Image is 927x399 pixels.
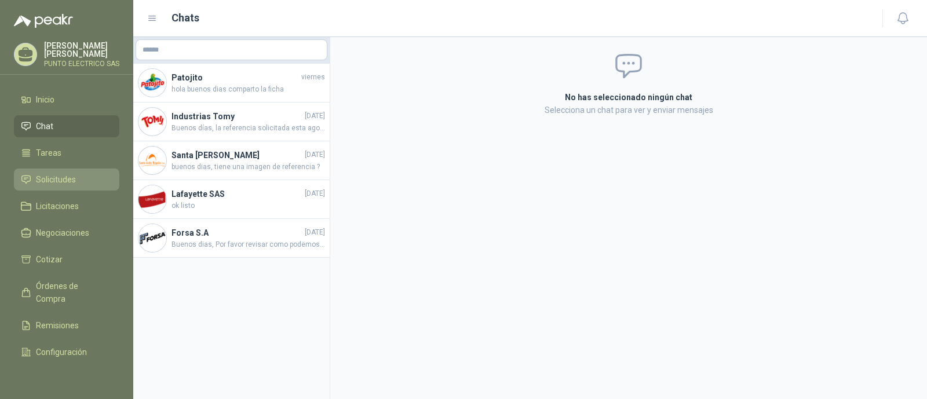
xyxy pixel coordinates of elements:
[36,226,89,239] span: Negociaciones
[305,149,325,160] span: [DATE]
[14,14,73,28] img: Logo peakr
[171,162,325,173] span: buenos dias, tiene una imagen de referencia ?
[133,180,330,219] a: Company LogoLafayette SAS[DATE]ok listo
[301,72,325,83] span: viernes
[14,115,119,137] a: Chat
[305,111,325,122] span: [DATE]
[305,188,325,199] span: [DATE]
[171,239,325,250] span: Buenos dias, Por favor revisar como podemos aumentar sólo un 3% al valor que venimos manejando......
[36,346,87,358] span: Configuración
[171,110,302,123] h4: Industrias Tomy
[133,103,330,141] a: Company LogoIndustrias Tomy[DATE]Buenos días, la referencia solicitada esta agotada sin fecha de ...
[14,89,119,111] a: Inicio
[36,120,53,133] span: Chat
[44,60,119,67] p: PUNTO ELECTRICO SAS
[14,314,119,336] a: Remisiones
[133,219,330,258] a: Company LogoForsa S.A[DATE]Buenos dias, Por favor revisar como podemos aumentar sólo un 3% al val...
[133,64,330,103] a: Company LogoPatojitovierneshola buenos dias comparto la ficha
[36,173,76,186] span: Solicitudes
[138,108,166,136] img: Company Logo
[426,91,831,104] h2: No has seleccionado ningún chat
[171,226,302,239] h4: Forsa S.A
[171,188,302,200] h4: Lafayette SAS
[426,104,831,116] p: Selecciona un chat para ver y enviar mensajes
[36,93,54,106] span: Inicio
[138,185,166,213] img: Company Logo
[36,200,79,213] span: Licitaciones
[36,280,108,305] span: Órdenes de Compra
[14,222,119,244] a: Negociaciones
[138,69,166,97] img: Company Logo
[171,123,325,134] span: Buenos días, la referencia solicitada esta agotada sin fecha de reposición. se puede ofrecer otra...
[171,71,299,84] h4: Patojito
[138,224,166,252] img: Company Logo
[14,248,119,270] a: Cotizar
[133,141,330,180] a: Company LogoSanta [PERSON_NAME][DATE]buenos dias, tiene una imagen de referencia ?
[14,341,119,363] a: Configuración
[171,149,302,162] h4: Santa [PERSON_NAME]
[171,10,199,26] h1: Chats
[14,195,119,217] a: Licitaciones
[171,84,325,95] span: hola buenos dias comparto la ficha
[14,169,119,191] a: Solicitudes
[305,227,325,238] span: [DATE]
[44,42,119,58] p: [PERSON_NAME] [PERSON_NAME]
[138,147,166,174] img: Company Logo
[36,253,63,266] span: Cotizar
[36,147,61,159] span: Tareas
[14,275,119,310] a: Órdenes de Compra
[14,368,119,390] a: Manuales y ayuda
[36,319,79,332] span: Remisiones
[171,200,325,211] span: ok listo
[14,142,119,164] a: Tareas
